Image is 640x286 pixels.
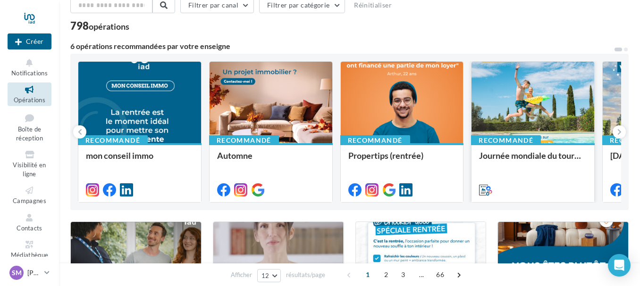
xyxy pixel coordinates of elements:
span: SM [12,268,22,278]
div: Propertips (rentrée) [348,151,456,170]
a: Visibilité en ligne [8,147,51,180]
span: Médiathèque [11,251,49,259]
div: Open Intercom Messenger [608,254,631,277]
a: Opérations [8,82,51,106]
span: résultats/page [286,270,325,279]
span: Notifications [11,69,48,77]
a: Contacts [8,211,51,234]
span: 1 [360,267,375,282]
button: Notifications [8,56,51,79]
div: Recommandé [78,135,148,146]
button: Créer [8,33,51,49]
span: 12 [261,272,269,279]
div: Recommandé [471,135,541,146]
div: 798 [70,21,129,31]
div: Nouvelle campagne [8,33,51,49]
p: [PERSON_NAME] [27,268,41,278]
span: 2 [379,267,394,282]
span: Boîte de réception [16,125,43,142]
span: Contacts [17,224,42,232]
span: 66 [432,267,448,282]
div: mon conseil immo [86,151,194,170]
a: Médiathèque [8,237,51,261]
span: 3 [396,267,411,282]
div: Journée mondiale du tourisme [479,151,587,170]
a: SM [PERSON_NAME] [8,264,51,282]
div: Automne [217,151,325,170]
div: 6 opérations recommandées par votre enseigne [70,42,614,50]
span: ... [414,267,429,282]
button: 12 [257,269,281,282]
span: Campagnes [13,197,46,204]
div: Recommandé [209,135,279,146]
span: Visibilité en ligne [13,161,46,178]
div: opérations [89,22,129,31]
a: Campagnes [8,183,51,206]
span: Opérations [14,96,45,104]
span: Afficher [231,270,252,279]
div: Recommandé [340,135,410,146]
a: Boîte de réception [8,110,51,144]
